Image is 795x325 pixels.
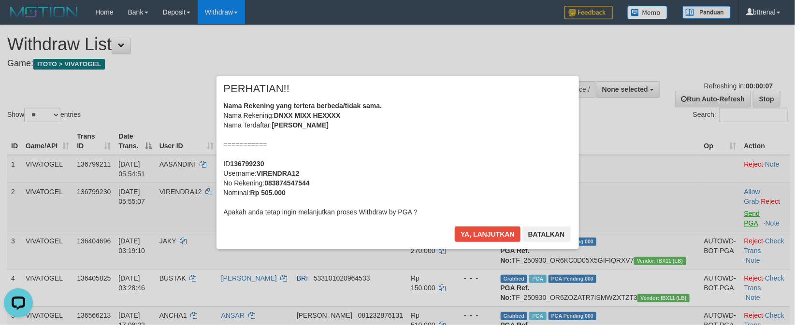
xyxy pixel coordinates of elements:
b: Rp 505.000 [250,189,286,197]
span: PERHATIAN!! [224,84,290,94]
b: DNXX MIXX HEXXXX [274,112,341,119]
b: Nama Rekening yang tertera berbeda/tidak sama. [224,102,382,110]
div: Nama Rekening: Nama Terdaftar: =========== ID Username: No Rekening: Nominal: Apakah anda tetap i... [224,101,572,217]
b: [PERSON_NAME] [272,121,329,129]
b: 083874547544 [264,179,309,187]
b: VIRENDRA12 [257,170,300,177]
button: Batalkan [522,226,571,242]
button: Ya, lanjutkan [455,226,520,242]
button: Open LiveChat chat widget [4,4,33,33]
b: 136799230 [231,160,264,168]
